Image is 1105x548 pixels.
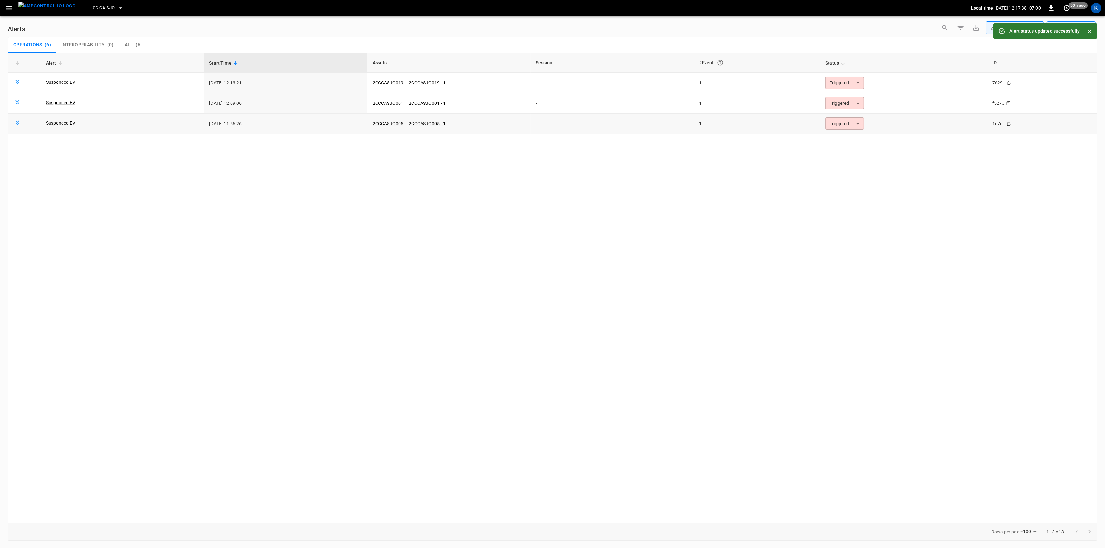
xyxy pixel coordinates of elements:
[825,117,864,130] div: Triggered
[825,97,864,109] div: Triggered
[531,73,694,93] td: -
[1062,3,1072,13] button: set refresh interval
[204,114,367,134] td: [DATE] 11:56:26
[373,121,404,126] a: 2CCCASJO005
[367,53,531,73] th: Assets
[992,100,1006,106] div: f527...
[107,42,114,48] span: ( 0 )
[991,529,1023,535] p: Rows per page:
[1069,2,1088,9] span: 50 s ago
[1085,27,1095,36] button: Close
[373,80,404,85] a: 2CCCASJO019
[18,2,76,10] img: ampcontrol.io logo
[825,77,864,89] div: Triggered
[699,57,815,69] div: #Event
[373,101,404,106] a: 2CCCASJO001
[1091,3,1101,13] div: profile-icon
[93,5,115,12] span: CC.CA.SJO
[1006,100,1012,107] div: copy
[61,42,105,48] span: Interoperability
[409,101,445,106] a: 2CCCASJO001 - 1
[1007,79,1013,86] div: copy
[825,59,847,67] span: Status
[992,80,1007,86] div: 7629...
[990,25,1034,31] div: Unresolved
[694,93,820,114] td: 1
[971,5,993,11] p: Local time
[90,2,126,15] button: CC.CA.SJO
[531,53,694,73] th: Session
[1059,22,1096,34] div: Last 24 hrs
[987,53,1097,73] th: ID
[995,5,1041,11] p: [DATE] 12:17:38 -07:00
[125,42,133,48] span: All
[209,59,240,67] span: Start Time
[204,93,367,114] td: [DATE] 12:09:06
[694,114,820,134] td: 1
[46,120,75,126] a: Suspended EV
[46,59,65,67] span: Alert
[992,120,1007,127] div: 1d7e...
[1023,527,1039,536] div: 100
[13,42,42,48] span: Operations
[694,73,820,93] td: 1
[8,24,25,34] h6: Alerts
[409,121,445,126] a: 2CCCASJO005 - 1
[46,99,75,106] a: Suspended EV
[1009,25,1080,37] div: Alert status updated successfully
[715,57,726,69] button: An event is a single occurrence of an issue. An alert groups related events for the same asset, m...
[204,73,367,93] td: [DATE] 12:13:21
[409,80,445,85] a: 2CCCASJO019 - 1
[46,79,75,85] a: Suspended EV
[136,42,142,48] span: ( 6 )
[1047,529,1064,535] p: 1–3 of 3
[531,114,694,134] td: -
[1006,120,1013,127] div: copy
[45,42,51,48] span: ( 6 )
[531,93,694,114] td: -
